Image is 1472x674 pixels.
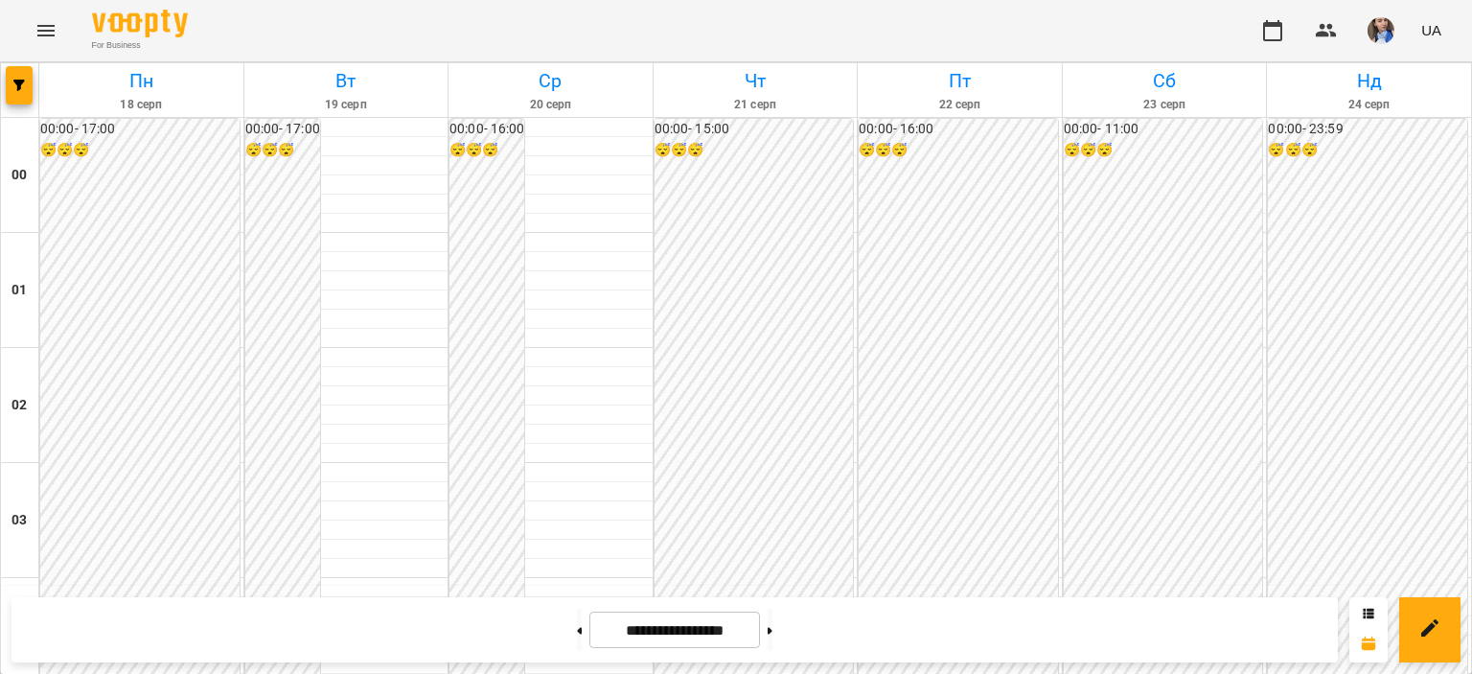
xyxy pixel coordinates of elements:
span: For Business [92,39,188,52]
h6: 😴😴😴 [1064,140,1263,161]
h6: 😴😴😴 [655,140,854,161]
h6: Сб [1066,66,1264,96]
span: UA [1421,20,1441,40]
h6: Ср [451,66,650,96]
h6: 00:00 - 15:00 [655,119,854,140]
h6: 00:00 - 16:00 [859,119,1058,140]
h6: 😴😴😴 [40,140,240,161]
h6: 😴😴😴 [859,140,1058,161]
h6: 00:00 - 16:00 [449,119,524,140]
h6: 😴😴😴 [245,140,320,161]
h6: 00:00 - 17:00 [245,119,320,140]
button: UA [1414,12,1449,48]
h6: 03 [11,510,27,531]
h6: 22 серп [861,96,1059,114]
h6: 01 [11,280,27,301]
h6: 23 серп [1066,96,1264,114]
h6: 00:00 - 11:00 [1064,119,1263,140]
h6: 24 серп [1270,96,1468,114]
img: 727e98639bf378bfedd43b4b44319584.jpeg [1368,17,1394,44]
h6: Пт [861,66,1059,96]
h6: 02 [11,395,27,416]
h6: 20 серп [451,96,650,114]
h6: 19 серп [247,96,446,114]
h6: 00:00 - 17:00 [40,119,240,140]
h6: 00 [11,165,27,186]
h6: Пн [42,66,241,96]
button: Menu [23,8,69,54]
h6: 00:00 - 23:59 [1268,119,1467,140]
img: Voopty Logo [92,10,188,37]
h6: 😴😴😴 [449,140,524,161]
h6: 18 серп [42,96,241,114]
h6: Нд [1270,66,1468,96]
h6: 21 серп [656,96,855,114]
h6: 😴😴😴 [1268,140,1467,161]
h6: Вт [247,66,446,96]
h6: Чт [656,66,855,96]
